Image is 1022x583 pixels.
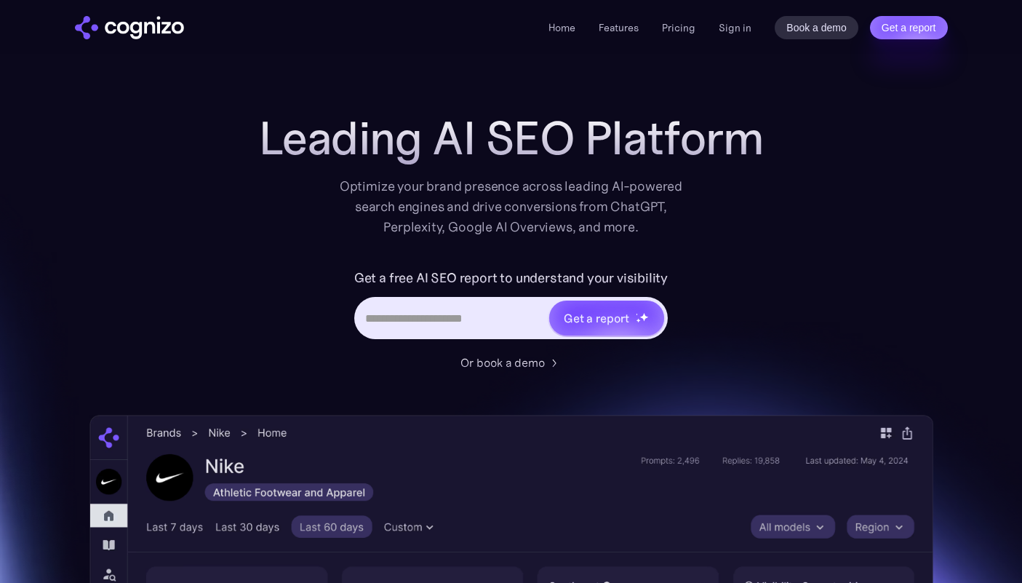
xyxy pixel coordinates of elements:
div: Get a report [564,309,629,327]
img: star [636,313,638,315]
a: Home [548,21,575,34]
form: Hero URL Input Form [354,266,668,346]
a: home [75,16,184,39]
a: Book a demo [775,16,858,39]
a: Or book a demo [460,354,562,371]
a: Sign in [719,19,751,36]
a: Get a report [870,16,948,39]
h1: Leading AI SEO Platform [259,112,764,164]
a: Pricing [662,21,695,34]
div: Or book a demo [460,354,545,371]
a: Get a reportstarstarstar [548,299,666,337]
a: Features [599,21,639,34]
img: cognizo logo [75,16,184,39]
div: Optimize your brand presence across leading AI-powered search engines and drive conversions from ... [332,176,690,237]
label: Get a free AI SEO report to understand your visibility [354,266,668,290]
img: star [639,312,649,322]
img: star [636,318,641,323]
